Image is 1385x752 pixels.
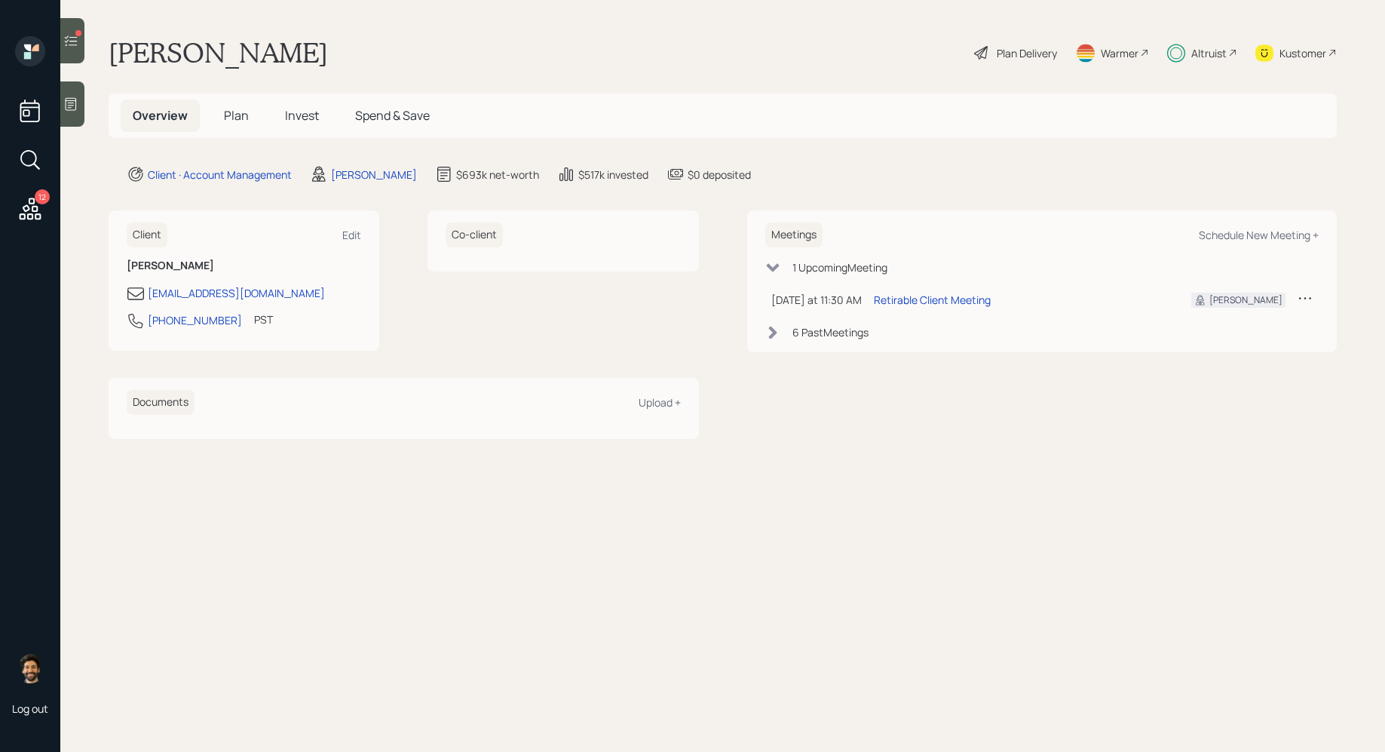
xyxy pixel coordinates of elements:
[254,312,273,327] div: PST
[639,395,681,410] div: Upload +
[133,107,188,124] span: Overview
[792,259,887,275] div: 1 Upcoming Meeting
[688,167,751,183] div: $0 deposited
[148,167,292,183] div: Client · Account Management
[771,292,862,308] div: [DATE] at 11:30 AM
[285,107,319,124] span: Invest
[342,228,361,242] div: Edit
[1101,45,1138,61] div: Warmer
[331,167,417,183] div: [PERSON_NAME]
[578,167,648,183] div: $517k invested
[874,292,991,308] div: Retirable Client Meeting
[997,45,1057,61] div: Plan Delivery
[1191,45,1227,61] div: Altruist
[1199,228,1319,242] div: Schedule New Meeting +
[1209,293,1282,307] div: [PERSON_NAME]
[12,701,48,716] div: Log out
[109,36,328,69] h1: [PERSON_NAME]
[224,107,249,124] span: Plan
[15,653,45,683] img: eric-schwartz-headshot.png
[355,107,430,124] span: Spend & Save
[792,324,869,340] div: 6 Past Meeting s
[1279,45,1326,61] div: Kustomer
[127,259,361,272] h6: [PERSON_NAME]
[127,390,195,415] h6: Documents
[148,312,242,328] div: [PHONE_NUMBER]
[127,223,167,247] h6: Client
[456,167,539,183] div: $693k net-worth
[148,285,325,301] div: [EMAIL_ADDRESS][DOMAIN_NAME]
[446,223,503,247] h6: Co-client
[35,189,50,204] div: 12
[765,223,823,247] h6: Meetings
